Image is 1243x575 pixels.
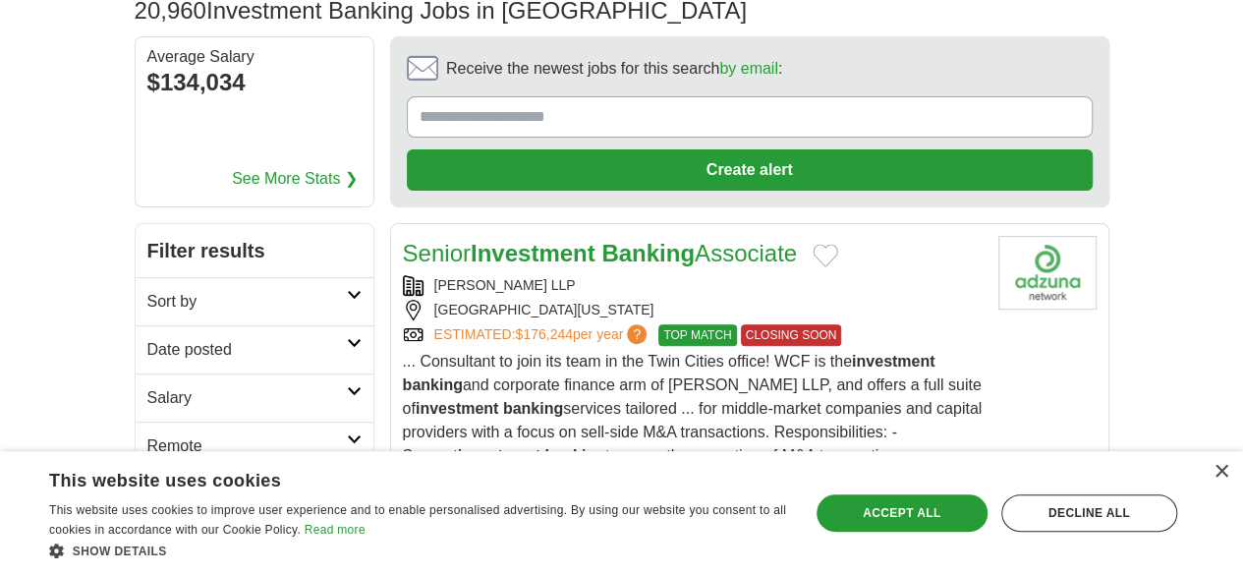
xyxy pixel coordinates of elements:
[403,353,983,464] span: ... Consultant to join its team in the Twin Cities office! WCF is the and corporate finance arm o...
[998,236,1097,310] img: Company logo
[544,447,604,464] strong: banking
[232,167,358,191] a: See More Stats ❯
[515,326,572,342] span: $176,244
[403,240,798,266] a: SeniorInvestment BankingAssociate
[817,494,988,532] div: Accept all
[471,240,595,266] strong: Investment
[446,57,782,81] span: Receive the newest jobs for this search :
[407,149,1093,191] button: Create alert
[813,244,838,267] button: Add to favorite jobs
[147,290,347,314] h2: Sort by
[627,324,647,344] span: ?
[601,240,695,266] strong: Banking
[147,386,347,410] h2: Salary
[658,324,736,346] span: TOP MATCH
[147,434,347,458] h2: Remote
[49,463,738,492] div: This website uses cookies
[852,353,934,370] strong: investment
[49,541,787,560] div: Show details
[147,338,347,362] h2: Date posted
[503,400,563,417] strong: banking
[458,447,540,464] strong: investment
[147,49,362,65] div: Average Salary
[136,277,373,325] a: Sort by
[305,523,366,537] a: Read more, opens a new window
[403,376,463,393] strong: banking
[136,374,373,422] a: Salary
[403,300,983,320] div: [GEOGRAPHIC_DATA][US_STATE]
[434,324,651,346] a: ESTIMATED:$176,244per year?
[416,400,498,417] strong: investment
[741,324,842,346] span: CLOSING SOON
[136,224,373,277] h2: Filter results
[49,503,786,537] span: This website uses cookies to improve user experience and to enable personalised advertising. By u...
[1001,494,1177,532] div: Decline all
[719,60,778,77] a: by email
[1214,465,1228,480] div: Close
[403,275,983,296] div: [PERSON_NAME] LLP
[147,65,362,100] div: $134,034
[73,545,167,558] span: Show details
[136,422,373,470] a: Remote
[136,325,373,374] a: Date posted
